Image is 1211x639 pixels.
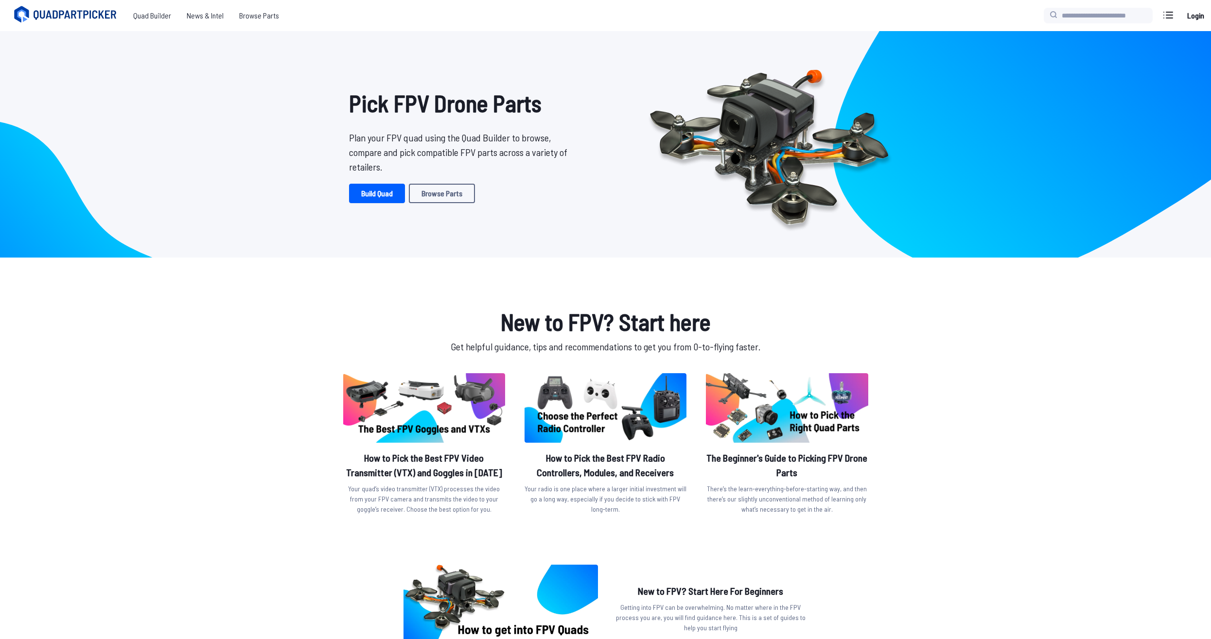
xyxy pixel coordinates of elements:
p: Your quad’s video transmitter (VTX) processes the video from your FPV camera and transmits the vi... [343,484,505,514]
a: Login [1184,6,1207,25]
h2: How to Pick the Best FPV Radio Controllers, Modules, and Receivers [525,450,686,480]
h1: New to FPV? Start here [341,304,870,339]
img: Quadcopter [629,47,909,242]
a: Build Quad [349,184,405,203]
h2: New to FPV? Start Here For Beginners [614,584,808,598]
p: Plan your FPV quad using the Quad Builder to browse, compare and pick compatible FPV parts across... [349,130,575,174]
p: There’s the learn-everything-before-starting way, and then there’s our slightly unconventional me... [706,484,868,514]
p: Get helpful guidance, tips and recommendations to get you from 0-to-flying faster. [341,339,870,354]
a: News & Intel [179,6,231,25]
h1: Pick FPV Drone Parts [349,86,575,121]
img: image of post [525,373,686,443]
a: Browse Parts [231,6,287,25]
a: image of postHow to Pick the Best FPV Video Transmitter (VTX) and Goggles in [DATE]Your quad’s vi... [343,373,505,518]
p: Your radio is one place where a larger initial investment will go a long way, especially if you d... [525,484,686,514]
a: Browse Parts [409,184,475,203]
a: image of postThe Beginner's Guide to Picking FPV Drone PartsThere’s the learn-everything-before-s... [706,373,868,518]
p: Getting into FPV can be overwhelming. No matter where in the FPV process you are, you will find g... [614,602,808,633]
h2: How to Pick the Best FPV Video Transmitter (VTX) and Goggles in [DATE] [343,450,505,480]
img: image of post [343,373,505,443]
img: image of post [706,373,868,443]
a: image of postHow to Pick the Best FPV Radio Controllers, Modules, and ReceiversYour radio is one ... [525,373,686,518]
h2: The Beginner's Guide to Picking FPV Drone Parts [706,450,868,480]
a: Quad Builder [125,6,179,25]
